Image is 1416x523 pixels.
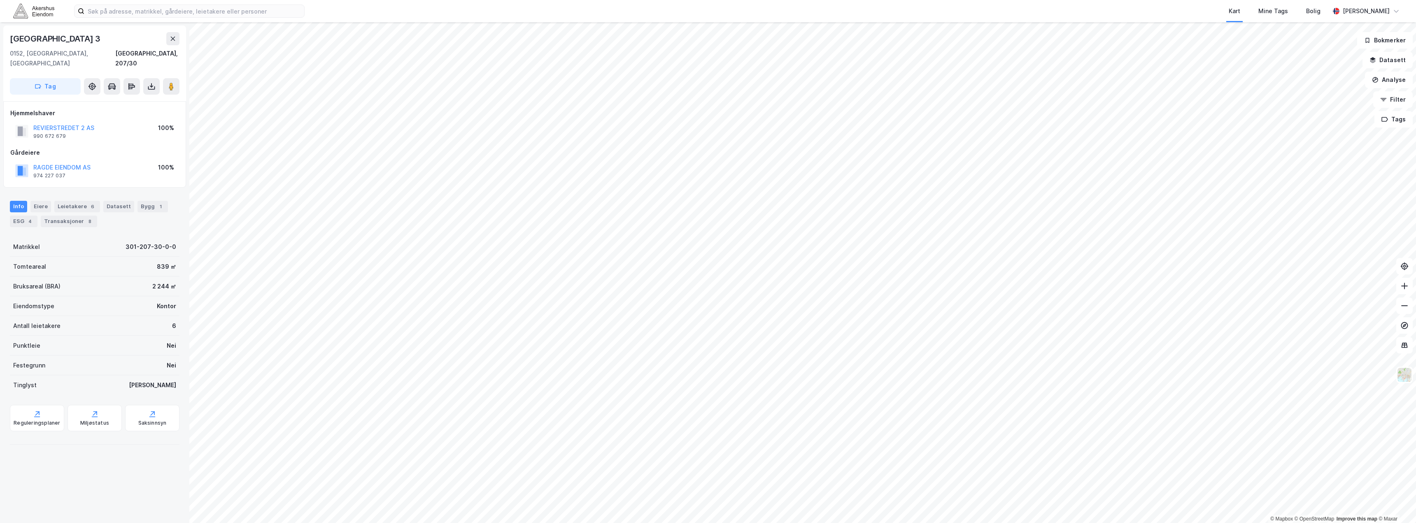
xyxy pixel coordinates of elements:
div: Datasett [103,201,134,212]
div: Kart [1229,6,1240,16]
div: 6 [88,202,97,211]
button: Tag [10,78,81,95]
div: Leietakere [54,201,100,212]
button: Datasett [1362,52,1413,68]
div: Kontrollprogram for chat [1375,483,1416,523]
div: 1 [156,202,165,211]
div: Nei [167,360,176,370]
div: 0152, [GEOGRAPHIC_DATA], [GEOGRAPHIC_DATA] [10,49,115,68]
div: Tinglyst [13,380,37,390]
div: Nei [167,341,176,351]
img: Z [1397,367,1412,383]
div: Eiere [30,201,51,212]
div: Bolig [1306,6,1321,16]
div: 100% [158,123,174,133]
input: Søk på adresse, matrikkel, gårdeiere, leietakere eller personer [84,5,304,17]
div: Reguleringsplaner [14,420,60,426]
div: [PERSON_NAME] [1343,6,1390,16]
div: Bruksareal (BRA) [13,281,61,291]
div: Saksinnsyn [138,420,167,426]
button: Filter [1373,91,1413,108]
a: OpenStreetMap [1295,516,1334,522]
div: 839 ㎡ [157,262,176,272]
button: Bokmerker [1357,32,1413,49]
div: Hjemmelshaver [10,108,179,118]
img: akershus-eiendom-logo.9091f326c980b4bce74ccdd9f866810c.svg [13,4,54,18]
div: Kontor [157,301,176,311]
div: 100% [158,163,174,172]
div: Miljøstatus [80,420,109,426]
div: Gårdeiere [10,148,179,158]
iframe: Chat Widget [1375,483,1416,523]
div: Festegrunn [13,360,45,370]
div: Eiendomstype [13,301,54,311]
div: Punktleie [13,341,40,351]
div: Info [10,201,27,212]
div: Antall leietakere [13,321,61,331]
div: [PERSON_NAME] [129,380,176,390]
div: 974 227 037 [33,172,65,179]
button: Analyse [1365,72,1413,88]
div: [GEOGRAPHIC_DATA] 3 [10,32,102,45]
div: 301-207-30-0-0 [126,242,176,252]
div: Mine Tags [1258,6,1288,16]
div: 8 [86,217,94,225]
div: [GEOGRAPHIC_DATA], 207/30 [115,49,179,68]
div: Matrikkel [13,242,40,252]
div: 6 [172,321,176,331]
a: Mapbox [1270,516,1293,522]
div: 990 672 679 [33,133,66,139]
div: ESG [10,216,37,227]
div: Transaksjoner [41,216,97,227]
button: Tags [1374,111,1413,128]
div: 4 [26,217,34,225]
div: 2 244 ㎡ [152,281,176,291]
div: Tomteareal [13,262,46,272]
a: Improve this map [1337,516,1377,522]
div: Bygg [137,201,168,212]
